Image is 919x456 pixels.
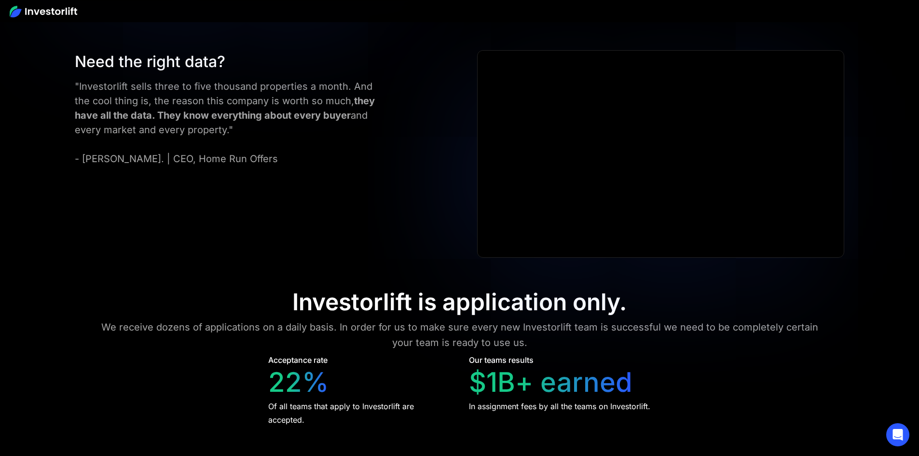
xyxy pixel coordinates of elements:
[469,354,534,366] div: Our teams results
[886,423,909,446] div: Open Intercom Messenger
[292,288,627,316] div: Investorlift is application only.
[75,50,389,73] div: Need the right data?
[478,51,843,257] iframe: Ryan Pineda | Testimonial
[469,400,650,413] div: In assignment fees by all the teams on Investorlift.
[268,366,329,399] div: 22%
[268,354,328,366] div: Acceptance rate
[268,400,451,427] div: Of all teams that apply to Investorlift are accepted.
[469,366,632,399] div: $1B+ earned
[92,319,827,350] div: We receive dozens of applications on a daily basis. In order for us to make sure every new Invest...
[75,79,389,166] div: "Investorlift sells three to five thousand properties a month. And the cool thing is, the reason ...
[75,95,375,121] strong: they have all the data. They know everything about every buyer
